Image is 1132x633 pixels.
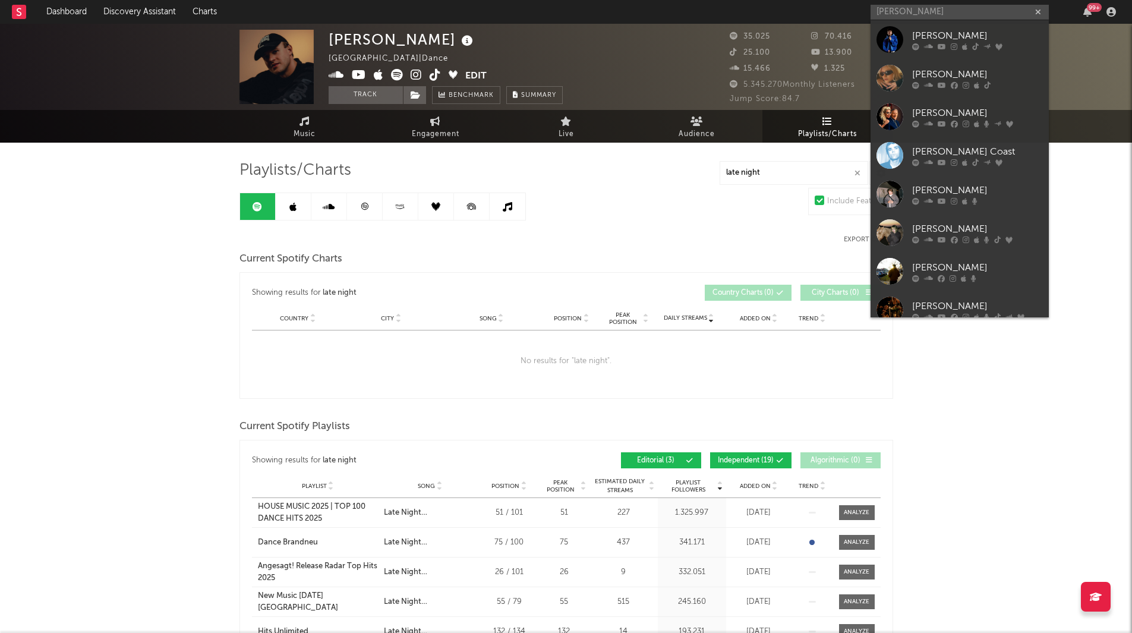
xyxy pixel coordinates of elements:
span: 25.100 [730,49,770,56]
span: Playlists/Charts [798,127,857,141]
button: Edit [465,69,487,84]
div: 55 [542,596,587,608]
div: 51 [542,507,587,519]
span: City [381,315,394,322]
span: Trend [799,483,818,490]
div: No results for " late night ". [252,330,881,392]
a: [PERSON_NAME] [871,291,1049,329]
div: Showing results for [252,452,566,468]
span: Peak Position [604,311,642,326]
div: 437 [592,537,655,549]
span: Playlists/Charts [239,163,351,178]
div: [PERSON_NAME] [912,299,1043,313]
span: Live [559,127,574,141]
span: 1.325 [811,65,845,73]
div: [PERSON_NAME] [912,260,1043,275]
a: [PERSON_NAME] [871,20,1049,59]
span: Position [491,483,519,490]
a: [PERSON_NAME] Coast [871,136,1049,175]
div: [PERSON_NAME] Coast [912,144,1043,159]
span: 5.345.270 Monthly Listeners [730,81,855,89]
a: New Music [DATE] [GEOGRAPHIC_DATA] [258,590,378,613]
span: 13.900 [811,49,852,56]
div: 55 / 79 [483,596,536,608]
button: Editorial(3) [621,452,701,468]
a: [PERSON_NAME] [871,213,1049,252]
span: Trend [799,315,818,322]
div: [PERSON_NAME] [912,222,1043,236]
div: [DATE] [729,566,789,578]
span: 15.466 [730,65,771,73]
div: [DATE] [729,596,789,608]
div: 99 + [1087,3,1102,12]
span: Song [480,315,497,322]
div: Include Features [827,194,887,209]
div: 75 / 100 [483,537,536,549]
span: 35.025 [730,33,770,40]
a: [PERSON_NAME] [871,59,1049,97]
div: 1.325.997 [661,507,723,519]
div: Late Night ([PERSON_NAME] x Foals) [384,596,477,608]
a: Playlists/Charts [762,110,893,143]
a: Live [501,110,632,143]
span: Added On [740,483,771,490]
div: 26 [542,566,587,578]
a: Angesagt! Release Radar Top Hits 2025 [258,560,378,584]
button: Country Charts(0) [705,285,792,301]
span: Playlist [302,483,327,490]
div: late night [323,454,357,468]
a: Engagement [370,110,501,143]
button: City Charts(0) [800,285,881,301]
a: [PERSON_NAME] [871,175,1049,213]
div: 9 [592,566,655,578]
div: [PERSON_NAME] [912,106,1043,120]
div: 227 [592,507,655,519]
a: HOUSE MUSIC 2025 | TOP 100 DANCE HITS 2025 [258,501,378,524]
div: Late Night ([PERSON_NAME] x Foals) [384,507,477,519]
span: City Charts ( 0 ) [808,289,863,297]
a: [PERSON_NAME] [871,252,1049,291]
a: Benchmark [432,86,500,104]
span: Country [280,315,308,322]
div: [PERSON_NAME] [329,30,476,49]
span: Algorithmic ( 0 ) [808,457,863,464]
div: 332.051 [661,566,723,578]
input: Search Playlists/Charts [720,161,868,185]
span: Estimated Daily Streams [592,477,648,495]
span: Benchmark [449,89,494,103]
a: Dance Brandneu [258,537,378,549]
span: Editorial ( 3 ) [629,457,683,464]
span: Playlist Followers [661,479,716,493]
span: Jump Score: 84.7 [730,95,800,103]
div: Late Night ([PERSON_NAME] x Foals) [384,566,477,578]
div: late night [323,286,357,300]
div: [PERSON_NAME] [912,29,1043,43]
span: Position [554,315,582,322]
div: 515 [592,596,655,608]
div: Dance Brandneu [258,537,318,549]
div: Late Night ([PERSON_NAME] x Foals) [384,537,477,549]
div: 245.160 [661,596,723,608]
button: 99+ [1083,7,1092,17]
div: 51 / 101 [483,507,536,519]
span: Current Spotify Playlists [239,420,350,434]
div: Showing results for [252,285,566,301]
a: Audience [632,110,762,143]
span: Country Charts ( 0 ) [712,289,774,297]
div: 75 [542,537,587,549]
span: Independent ( 19 ) [718,457,774,464]
div: [PERSON_NAME] [912,183,1043,197]
span: Engagement [412,127,459,141]
button: Independent(19) [710,452,792,468]
div: [PERSON_NAME] [912,67,1043,81]
div: [GEOGRAPHIC_DATA] | Dance [329,52,462,66]
a: [PERSON_NAME] [871,97,1049,136]
span: Daily Streams [664,314,707,323]
div: 26 / 101 [483,566,536,578]
div: [DATE] [729,507,789,519]
span: Current Spotify Charts [239,252,342,266]
span: Summary [521,92,556,99]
